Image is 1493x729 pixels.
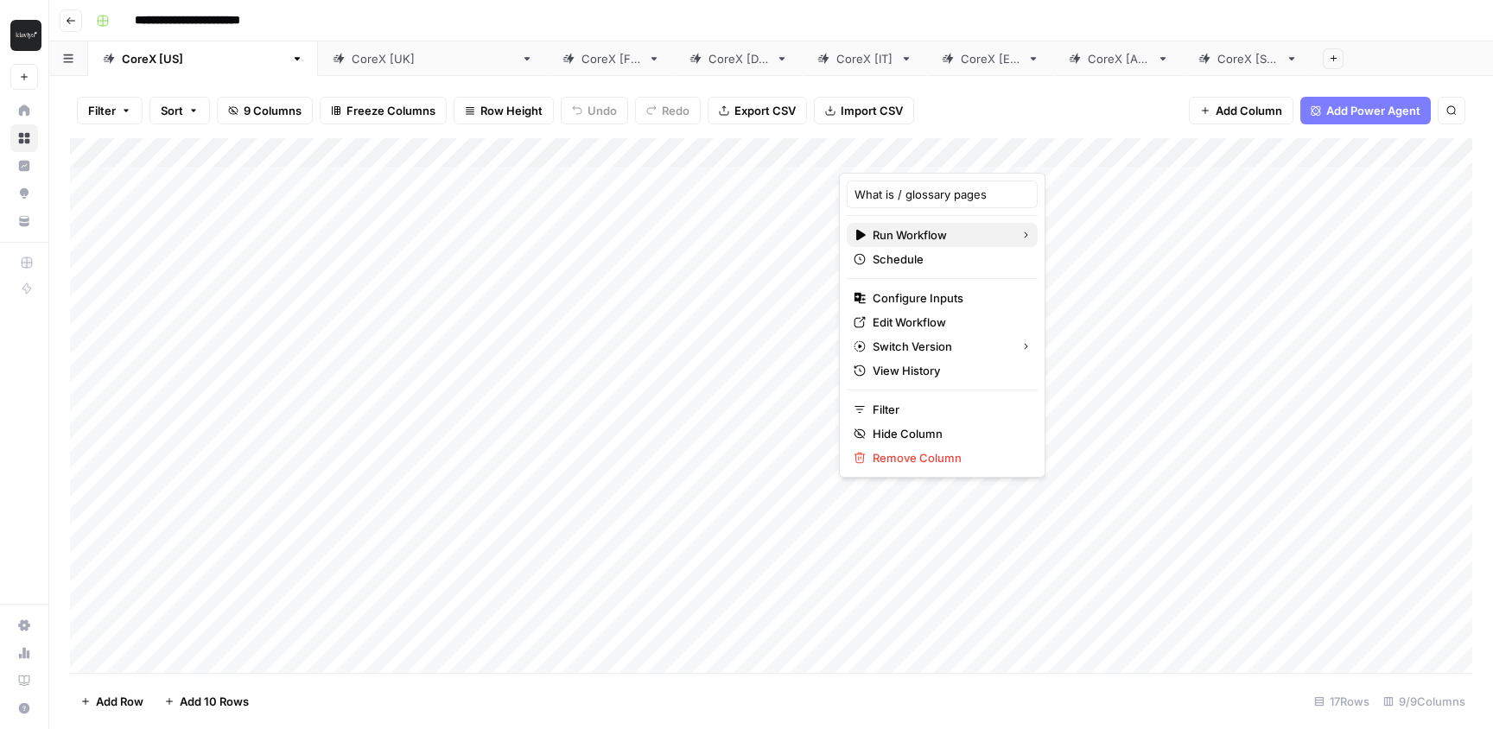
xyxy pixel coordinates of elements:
span: Run Workflow [873,226,1007,244]
div: CoreX [FR] [581,50,641,67]
div: CoreX [IT] [836,50,893,67]
button: Help + Support [10,694,38,722]
span: Filter [873,401,1024,418]
button: Add Column [1189,97,1293,124]
span: Add Power Agent [1326,102,1420,119]
a: Learning Hub [10,667,38,694]
span: View History [873,362,1024,379]
span: Freeze Columns [346,102,435,119]
a: CoreX [SG] [1184,41,1312,76]
div: CoreX [AU] [1088,50,1150,67]
span: Undo [588,102,617,119]
span: Add Row [96,693,143,710]
button: Undo [561,97,628,124]
span: Filter [88,102,116,119]
span: Import CSV [841,102,903,119]
button: Add Row [70,688,154,715]
span: Add Column [1216,102,1282,119]
div: CoreX [[GEOGRAPHIC_DATA]] [352,50,514,67]
button: Redo [635,97,701,124]
button: 9 Columns [217,97,313,124]
button: Filter [77,97,143,124]
a: CoreX [AU] [1054,41,1184,76]
button: Workspace: Klaviyo [10,14,38,57]
button: Row Height [454,97,554,124]
a: CoreX [IT] [803,41,927,76]
a: Your Data [10,207,38,235]
div: CoreX [[GEOGRAPHIC_DATA]] [122,50,284,67]
span: Row Height [480,102,543,119]
button: Import CSV [814,97,914,124]
a: Usage [10,639,38,667]
span: Hide Column [873,425,1024,442]
button: Freeze Columns [320,97,447,124]
span: Schedule [873,250,1024,268]
div: 17 Rows [1307,688,1376,715]
a: CoreX [[GEOGRAPHIC_DATA]] [318,41,548,76]
a: CoreX [ES] [927,41,1054,76]
span: Sort [161,102,183,119]
button: Add 10 Rows [154,688,259,715]
span: Export CSV [734,102,796,119]
img: Klaviyo Logo [10,20,41,51]
button: Export CSV [708,97,807,124]
a: CoreX [FR] [548,41,675,76]
a: Insights [10,152,38,180]
div: 9/9 Columns [1376,688,1472,715]
span: Redo [662,102,689,119]
span: 9 Columns [244,102,302,119]
a: Opportunities [10,180,38,207]
button: Add Power Agent [1300,97,1431,124]
span: Configure Inputs [873,289,1024,307]
div: CoreX [SG] [1217,50,1279,67]
div: CoreX [ES] [961,50,1020,67]
button: Sort [149,97,210,124]
a: Browse [10,124,38,152]
span: Edit Workflow [873,314,1024,331]
span: Switch Version [873,338,1007,355]
a: Home [10,97,38,124]
a: Settings [10,612,38,639]
a: CoreX [DE] [675,41,803,76]
span: Remove Column [873,449,1024,466]
span: Add 10 Rows [180,693,249,710]
a: CoreX [[GEOGRAPHIC_DATA]] [88,41,318,76]
div: CoreX [DE] [708,50,769,67]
